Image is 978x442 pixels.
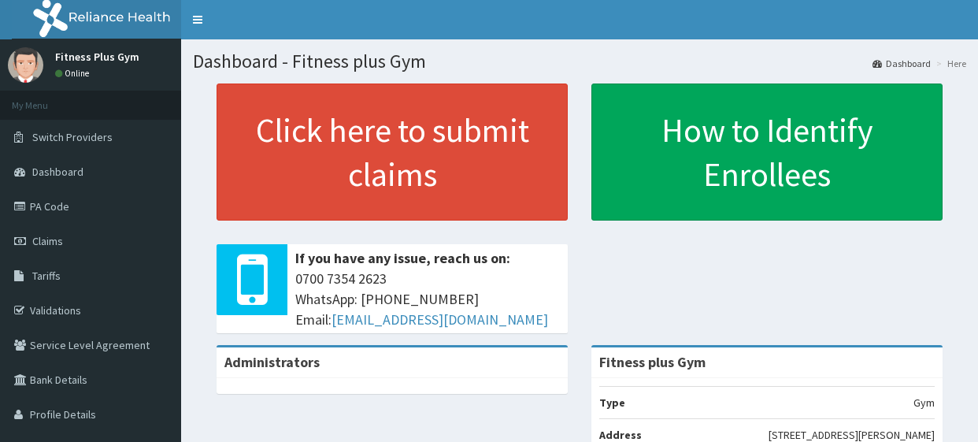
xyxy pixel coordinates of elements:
a: Online [55,68,93,79]
img: User Image [8,47,43,83]
a: Dashboard [872,57,931,70]
p: Gym [913,395,935,410]
a: How to Identify Enrollees [591,84,943,221]
b: Address [599,428,642,442]
li: Here [932,57,966,70]
b: Administrators [224,353,320,371]
h1: Dashboard - Fitness plus Gym [193,51,966,72]
b: If you have any issue, reach us on: [295,249,510,267]
span: 0700 7354 2623 WhatsApp: [PHONE_NUMBER] Email: [295,269,560,329]
a: [EMAIL_ADDRESS][DOMAIN_NAME] [332,310,548,329]
span: Tariffs [32,269,61,283]
span: Switch Providers [32,130,113,144]
a: Click here to submit claims [217,84,568,221]
p: Fitness Plus Gym [55,51,139,62]
strong: Fitness plus Gym [599,353,706,371]
b: Type [599,396,625,410]
span: Claims [32,234,63,248]
span: Dashboard [32,165,83,179]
